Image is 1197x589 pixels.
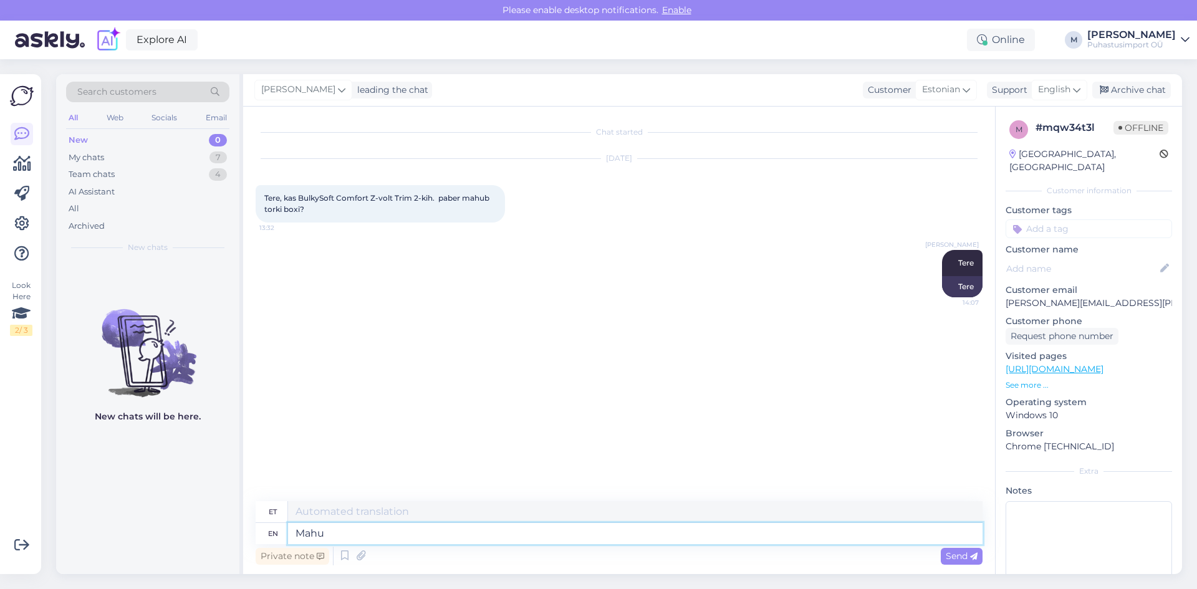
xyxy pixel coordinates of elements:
[77,85,156,98] span: Search customers
[1006,409,1172,422] p: Windows 10
[95,410,201,423] p: New chats will be here.
[149,110,180,126] div: Socials
[261,83,335,97] span: [PERSON_NAME]
[1006,284,1172,297] p: Customer email
[967,29,1035,51] div: Online
[658,4,695,16] span: Enable
[69,203,79,215] div: All
[1006,427,1172,440] p: Browser
[288,523,983,544] textarea: Mahu
[1006,328,1118,345] div: Request phone number
[126,29,198,50] a: Explore AI
[1006,363,1103,375] a: [URL][DOMAIN_NAME]
[1006,396,1172,409] p: Operating system
[1006,243,1172,256] p: Customer name
[10,84,34,108] img: Askly Logo
[256,127,983,138] div: Chat started
[863,84,911,97] div: Customer
[10,280,32,336] div: Look Here
[1006,204,1172,217] p: Customer tags
[1006,466,1172,477] div: Extra
[922,83,960,97] span: Estonian
[1006,297,1172,310] p: [PERSON_NAME][EMAIL_ADDRESS][PERSON_NAME][DOMAIN_NAME]
[69,151,104,164] div: My chats
[104,110,126,126] div: Web
[1092,82,1171,98] div: Archive chat
[69,220,105,232] div: Archived
[1006,262,1158,275] input: Add name
[1113,121,1168,135] span: Offline
[209,151,227,164] div: 7
[925,240,979,249] span: [PERSON_NAME]
[1016,125,1022,134] span: m
[69,168,115,181] div: Team chats
[209,134,227,146] div: 0
[1036,120,1113,135] div: # mqw34t3l
[1006,219,1172,238] input: Add a tag
[958,258,974,267] span: Tere
[1006,380,1172,391] p: See more ...
[95,27,121,53] img: explore-ai
[987,84,1027,97] div: Support
[1006,440,1172,453] p: Chrome [TECHNICAL_ID]
[1087,40,1176,50] div: Puhastusimport OÜ
[256,548,329,565] div: Private note
[259,223,306,232] span: 13:32
[203,110,229,126] div: Email
[69,134,88,146] div: New
[352,84,428,97] div: leading the chat
[256,153,983,164] div: [DATE]
[946,550,978,562] span: Send
[1006,350,1172,363] p: Visited pages
[942,276,983,297] div: Tere
[66,110,80,126] div: All
[268,523,278,544] div: en
[1006,185,1172,196] div: Customer information
[269,501,277,522] div: et
[1087,30,1190,50] a: [PERSON_NAME]Puhastusimport OÜ
[264,193,491,214] span: Tere, kas BulkySoft Comfort Z-volt Trim 2-kih. paber mahub torki boxi?
[209,168,227,181] div: 4
[128,242,168,253] span: New chats
[1065,31,1082,49] div: M
[1006,315,1172,328] p: Customer phone
[1006,484,1172,497] p: Notes
[1038,83,1070,97] span: English
[932,298,979,307] span: 14:07
[1009,148,1160,174] div: [GEOGRAPHIC_DATA], [GEOGRAPHIC_DATA]
[56,287,239,399] img: No chats
[69,186,115,198] div: AI Assistant
[10,325,32,336] div: 2 / 3
[1087,30,1176,40] div: [PERSON_NAME]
